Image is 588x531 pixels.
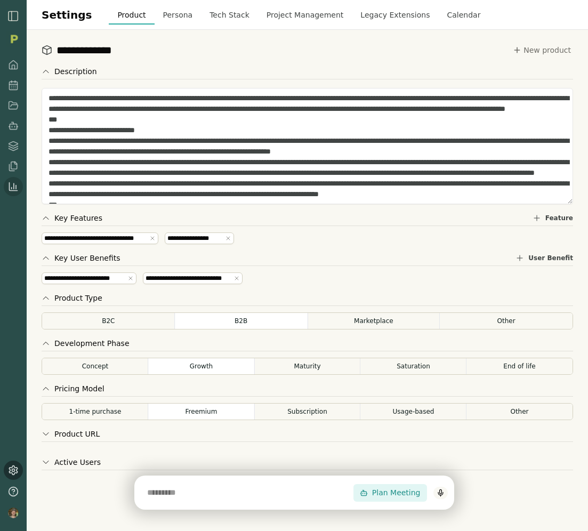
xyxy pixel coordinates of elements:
img: sidebar [7,10,20,22]
img: Organization logo [6,31,22,47]
button: Other [439,312,573,329]
button: Active Users [42,457,101,468]
button: Legacy Extensions [352,5,438,25]
button: Product [109,5,154,25]
h1: Settings [42,7,92,23]
button: Description [42,66,97,77]
button: Concept [42,358,149,375]
button: Usage-based [360,403,467,420]
button: Growth [148,358,255,375]
button: Tech Stack [201,5,258,25]
span: Plan Meeting [372,487,421,498]
button: Freemium [148,403,255,420]
button: Plan Meeting [353,484,427,502]
button: Project Management [258,5,352,25]
button: Saturation [360,358,467,375]
button: Remove tag [225,235,231,242]
button: Key Features [42,213,102,223]
button: Pricing Model [42,383,104,394]
button: Maturity [254,358,361,375]
button: Open Sidebar [7,10,20,22]
button: 1-time purchase [42,403,149,420]
button: Help [4,482,23,501]
button: User Benefit [515,253,573,263]
button: Persona [155,5,202,25]
button: End of life [466,358,573,375]
button: Remove tag [127,275,134,281]
button: Calendar [438,5,489,25]
button: B2C [42,312,175,329]
button: New product [511,43,573,58]
button: Product Type [42,293,102,303]
button: Product URL [42,429,100,439]
button: Remove tag [233,275,240,281]
button: Marketplace [307,312,441,329]
button: Subscription [254,403,361,420]
img: profile [8,508,19,518]
button: B2B [174,312,308,329]
button: Feature [533,213,573,223]
button: Remove tag [149,235,156,242]
button: Development Phase [42,338,130,349]
button: Other [466,403,573,420]
span: Feature [545,214,573,222]
span: User Benefit [528,254,573,262]
button: Key User Benefits [42,253,120,263]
